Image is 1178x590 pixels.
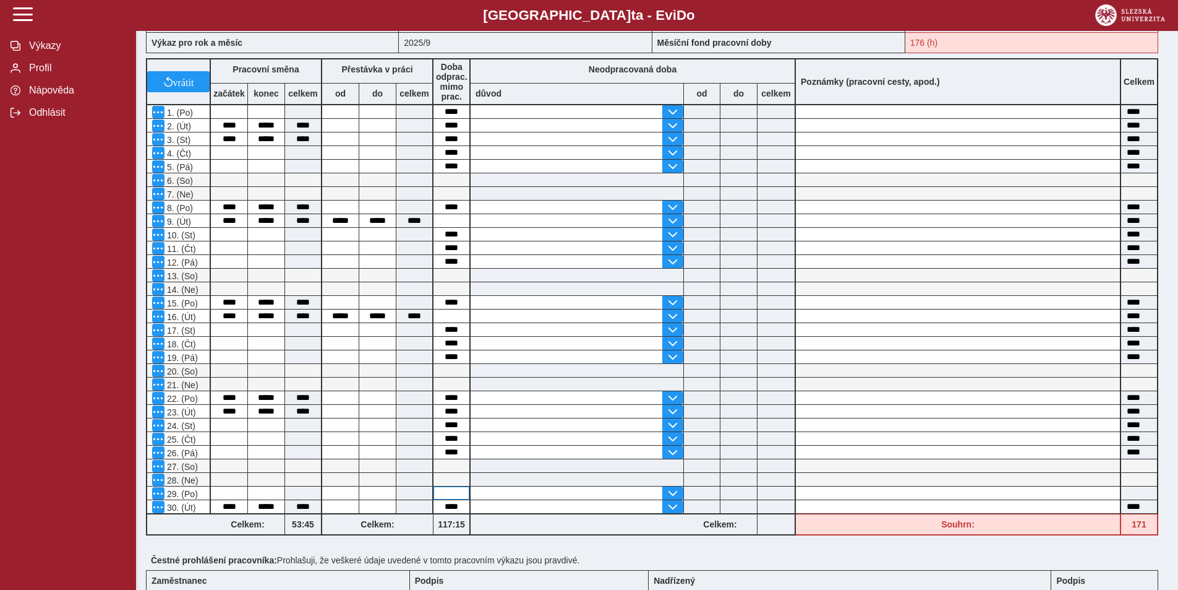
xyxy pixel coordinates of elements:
[152,460,164,472] button: Menu
[152,501,164,513] button: Menu
[433,519,469,529] b: 117:15
[415,576,444,586] b: Podpis
[164,394,198,404] span: 22. (Po)
[285,89,321,98] b: celkem
[152,106,164,118] button: Menu
[152,228,164,241] button: Menu
[152,119,164,132] button: Menu
[164,203,193,213] span: 8. (Po)
[322,519,433,529] b: Celkem:
[152,487,164,500] button: Menu
[164,489,198,499] span: 29. (Po)
[164,244,196,254] span: 11. (Čt)
[25,107,126,118] span: Odhlásit
[164,135,190,145] span: 3. (St)
[152,188,164,200] button: Menu
[686,7,695,23] span: o
[164,121,191,131] span: 2. (Út)
[146,550,1168,570] div: Prohlašuji, že veškeré údaje uvedené v tomto pracovním výkazu jsou pravdivé.
[164,380,198,390] span: 21. (Ne)
[248,89,284,98] b: konec
[152,160,164,173] button: Menu
[152,174,164,186] button: Menu
[211,519,284,529] b: Celkem:
[654,576,695,586] b: Nadřízený
[152,269,164,282] button: Menu
[173,77,194,87] span: vrátit
[758,89,795,98] b: celkem
[152,337,164,350] button: Menu
[164,298,198,308] span: 15. (Po)
[796,77,945,87] b: Poznámky (pracovní cesty, apod.)
[796,514,1121,536] div: Fond pracovní doby (176 h) a součet hodin (171 h) se neshodují!
[164,271,198,281] span: 13. (So)
[152,433,164,445] button: Menu
[399,32,652,53] div: 2025/9
[657,38,772,48] b: Měsíční fond pracovní doby
[152,576,207,586] b: Zaměstnanec
[25,63,126,74] span: Profil
[152,147,164,159] button: Menu
[152,406,164,418] button: Menu
[152,242,164,254] button: Menu
[476,89,502,98] b: důvod
[164,176,193,186] span: 6. (So)
[164,108,193,118] span: 1. (Po)
[152,133,164,145] button: Menu
[152,283,164,295] button: Menu
[164,448,198,458] span: 26. (Pá)
[147,71,210,92] button: vrátit
[152,378,164,391] button: Menu
[152,215,164,227] button: Menu
[152,324,164,336] button: Menu
[322,89,359,98] b: od
[684,89,720,98] b: od
[164,217,191,227] span: 9. (Út)
[152,446,164,459] button: Menu
[164,421,195,431] span: 24. (St)
[359,89,396,98] b: do
[164,435,196,445] span: 25. (Čt)
[164,230,195,240] span: 10. (St)
[720,89,757,98] b: do
[341,64,412,74] b: Přestávka v práci
[164,503,196,513] span: 30. (Út)
[164,462,198,472] span: 27. (So)
[1121,519,1157,529] b: 171
[1124,77,1155,87] b: Celkem
[25,85,126,96] span: Nápověda
[164,312,196,322] span: 16. (Út)
[152,392,164,404] button: Menu
[25,40,126,51] span: Výkazy
[164,475,198,485] span: 28. (Ne)
[164,258,198,267] span: 12. (Pá)
[152,310,164,323] button: Menu
[37,7,1141,24] b: [GEOGRAPHIC_DATA] a - Evi
[164,339,196,349] span: 18. (Čt)
[152,474,164,486] button: Menu
[164,367,198,376] span: 20. (So)
[152,351,164,363] button: Menu
[152,38,242,48] b: Výkaz pro rok a měsíc
[1056,576,1085,586] b: Podpis
[164,149,191,158] span: 4. (Čt)
[164,189,194,199] span: 7. (Ne)
[152,419,164,432] button: Menu
[152,256,164,268] button: Menu
[285,519,321,529] b: 53:45
[211,89,247,98] b: začátek
[396,89,432,98] b: celkem
[1095,4,1165,26] img: logo_web_su.png
[631,7,635,23] span: t
[151,555,277,565] b: Čestné prohlášení pracovníka:
[905,32,1158,53] div: Fond pracovní doby (176 h) a součet hodin (171 h) se neshodují!
[164,285,198,295] span: 14. (Ne)
[941,519,975,529] b: Souhrn:
[676,7,686,23] span: D
[683,519,757,529] b: Celkem:
[164,162,193,172] span: 5. (Pá)
[164,326,195,336] span: 17. (St)
[233,64,299,74] b: Pracovní směna
[164,353,198,363] span: 19. (Pá)
[164,407,196,417] span: 23. (Út)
